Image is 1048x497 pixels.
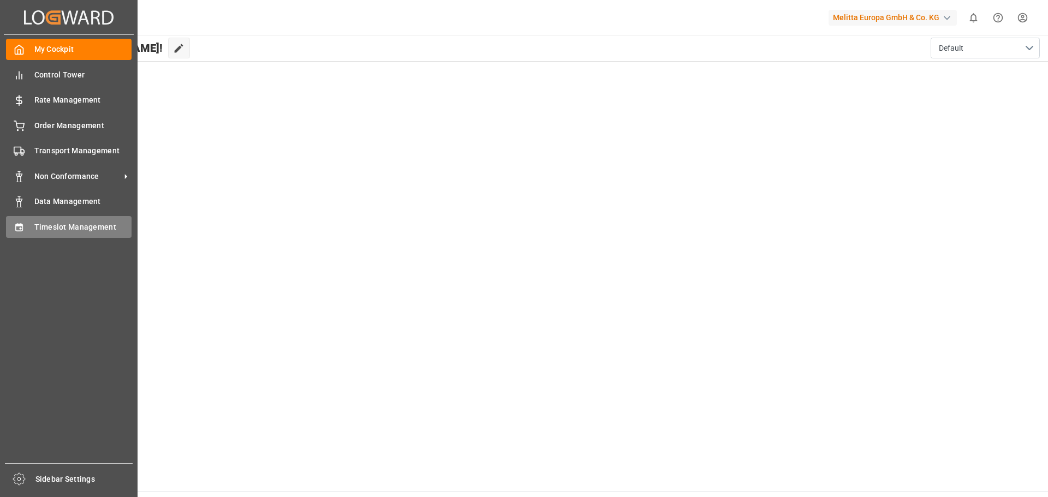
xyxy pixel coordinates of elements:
[961,5,986,30] button: show 0 new notifications
[829,7,961,28] button: Melitta Europa GmbH & Co. KG
[34,196,132,207] span: Data Management
[34,145,132,157] span: Transport Management
[931,38,1040,58] button: open menu
[34,69,132,81] span: Control Tower
[45,38,163,58] span: Hello [PERSON_NAME]!
[6,140,132,161] a: Transport Management
[34,221,132,233] span: Timeslot Management
[6,191,132,212] a: Data Management
[34,171,121,182] span: Non Conformance
[34,44,132,55] span: My Cockpit
[6,115,132,136] a: Order Management
[34,120,132,131] span: Order Management
[6,64,132,85] a: Control Tower
[34,94,132,106] span: Rate Management
[6,89,132,111] a: Rate Management
[986,5,1010,30] button: Help Center
[939,43,963,54] span: Default
[35,474,133,485] span: Sidebar Settings
[6,216,132,237] a: Timeslot Management
[6,39,132,60] a: My Cockpit
[829,10,957,26] div: Melitta Europa GmbH & Co. KG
